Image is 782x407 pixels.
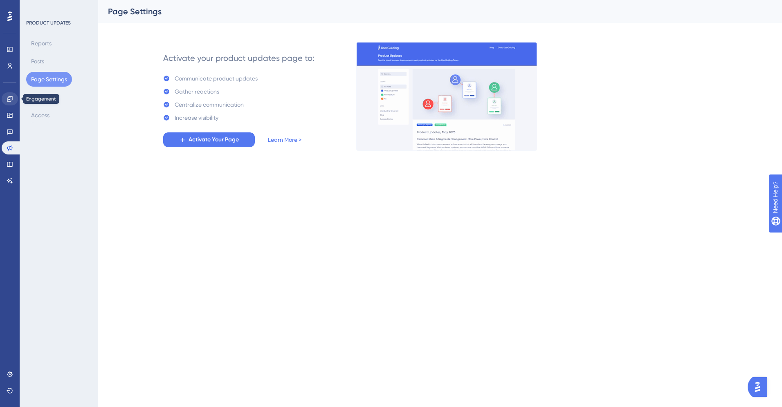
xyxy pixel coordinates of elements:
button: Domain [26,90,56,105]
span: Need Help? [19,2,51,12]
a: Learn More > [268,135,301,145]
iframe: UserGuiding AI Assistant Launcher [748,375,772,399]
div: Gather reactions [175,87,219,96]
img: 253145e29d1258e126a18a92d52e03bb.gif [356,42,537,151]
div: Communicate product updates [175,74,258,83]
div: Increase visibility [175,113,218,123]
button: Reports [26,36,56,51]
button: Access [26,108,54,123]
button: Activate Your Page [163,132,255,147]
div: Activate your product updates page to: [163,52,315,64]
div: Page Settings [108,6,752,17]
button: Page Settings [26,72,72,87]
div: Centralize communication [175,100,244,110]
div: PRODUCT UPDATES [26,20,71,26]
button: Posts [26,54,49,69]
span: Activate Your Page [189,135,239,145]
